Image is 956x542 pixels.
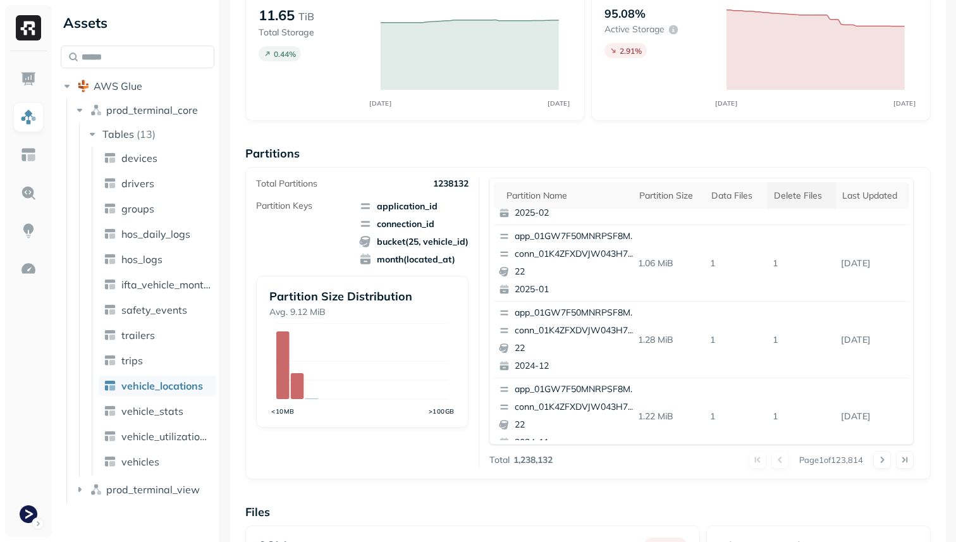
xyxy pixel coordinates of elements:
p: ( 13 ) [137,128,156,140]
span: bucket(25, vehicle_id) [359,235,469,248]
p: Files [245,505,931,519]
p: 1 [705,329,768,351]
img: root [77,80,90,92]
button: app_01GW7F50MNRPSF8MFHFDEVDVJAconn_01K4ZFXDVJW043H7S92M44TTRS222024-12 [494,302,643,378]
p: Sep 12, 2025 [836,329,909,351]
p: 1 [705,252,768,274]
span: vehicle_utilization_day [121,430,211,443]
a: trips [99,350,216,371]
p: TiB [298,9,314,24]
span: vehicle_stats [121,405,183,417]
a: vehicles [99,452,216,472]
a: drivers [99,173,216,194]
img: table [104,405,116,417]
span: ifta_vehicle_months [121,278,211,291]
img: table [104,177,116,190]
p: 1238132 [433,178,469,190]
p: Sep 12, 2025 [836,252,909,274]
p: Sep 12, 2025 [836,405,909,428]
tspan: [DATE] [548,99,570,107]
p: 2024-12 [515,360,637,373]
p: Total Storage [259,27,368,39]
span: hos_daily_logs [121,228,190,240]
a: vehicle_utilization_day [99,426,216,447]
tspan: >100GB [429,407,455,415]
tspan: [DATE] [370,99,392,107]
p: 2.91 % [620,46,642,56]
p: 1.06 MiB [633,252,706,274]
div: Last updated [842,190,903,202]
p: Avg. 9.12 MiB [269,306,455,318]
img: table [104,278,116,291]
p: Total [489,454,510,466]
p: Partition Size Distribution [269,289,455,304]
img: table [104,253,116,266]
p: conn_01K4ZFXDVJW043H7S92M44TTRS [515,324,637,337]
span: devices [121,152,157,164]
a: groups [99,199,216,219]
a: hos_logs [99,249,216,269]
p: Active storage [604,23,665,35]
img: Dashboard [20,71,37,87]
img: Optimization [20,261,37,277]
p: 2024-11 [515,436,637,449]
p: 1,238,132 [513,454,553,466]
img: Assets [20,109,37,125]
button: app_01GW7F50MNRPSF8MFHFDEVDVJAconn_01K4ZFXDVJW043H7S92M44TTRS222024-11 [494,378,643,454]
tspan: <10MB [271,407,295,415]
p: 11.65 [259,6,295,24]
span: application_id [359,200,469,212]
img: Query Explorer [20,185,37,201]
img: namespace [90,104,102,116]
tspan: [DATE] [894,99,916,107]
img: namespace [90,483,102,496]
img: table [104,152,116,164]
div: Partition name [506,190,627,202]
p: 22 [515,266,637,278]
p: 2025-01 [515,283,637,296]
p: Page 1 of 123,814 [799,454,863,465]
a: safety_events [99,300,216,320]
div: Partition size [639,190,699,202]
p: app_01GW7F50MNRPSF8MFHFDEVDVJA [515,383,637,396]
span: trips [121,354,143,367]
p: 1 [768,405,836,428]
button: prod_terminal_core [73,100,215,120]
img: table [104,354,116,367]
span: vehicles [121,455,159,468]
img: table [104,455,116,468]
button: AWS Glue [61,76,214,96]
a: vehicle_locations [99,376,216,396]
span: Tables [102,128,134,140]
span: AWS Glue [94,80,142,92]
p: 0.44 % [274,49,296,59]
img: table [104,329,116,342]
p: 2025-02 [515,207,637,219]
a: devices [99,148,216,168]
p: Partitions [245,146,931,161]
img: table [104,202,116,215]
p: 1.28 MiB [633,329,706,351]
p: 1 [705,405,768,428]
span: groups [121,202,154,215]
span: prod_terminal_view [106,483,200,496]
span: drivers [121,177,154,190]
button: prod_terminal_view [73,479,215,500]
p: 1 [768,252,836,274]
a: hos_daily_logs [99,224,216,244]
p: Total Partitions [256,178,317,190]
button: app_01GW7F50MNRPSF8MFHFDEVDVJAconn_01K4ZFXDVJW043H7S92M44TTRS222025-01 [494,225,643,301]
p: Partition Keys [256,200,312,212]
img: Asset Explorer [20,147,37,163]
span: vehicle_locations [121,379,203,392]
tspan: [DATE] [716,99,738,107]
img: Ryft [16,15,41,40]
span: trailers [121,329,155,342]
span: hos_logs [121,253,162,266]
p: 1.22 MiB [633,405,706,428]
div: Assets [61,13,214,33]
p: app_01GW7F50MNRPSF8MFHFDEVDVJA [515,307,637,319]
img: Insights [20,223,37,239]
p: 95.08% [604,6,646,21]
p: 1 [768,329,836,351]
